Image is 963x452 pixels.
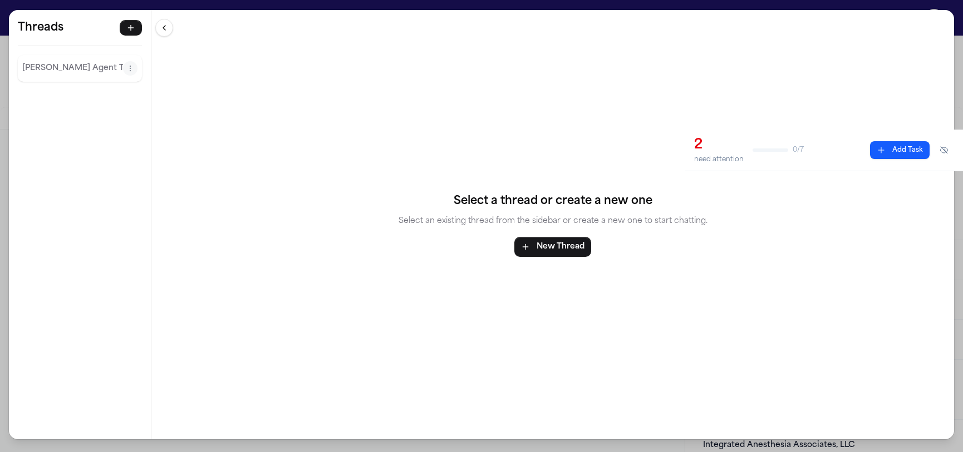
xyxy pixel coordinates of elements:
button: Thread actions [123,61,137,76]
p: [PERSON_NAME] Agent Thread [22,62,123,75]
button: New Thread [514,237,591,257]
button: Select thread: Finch Agent Thread [22,59,123,77]
h4: Select a thread or create a new one [399,192,707,210]
h5: Threads [18,19,63,37]
p: Select an existing thread from the sidebar or create a new one to start chatting. [399,215,707,228]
